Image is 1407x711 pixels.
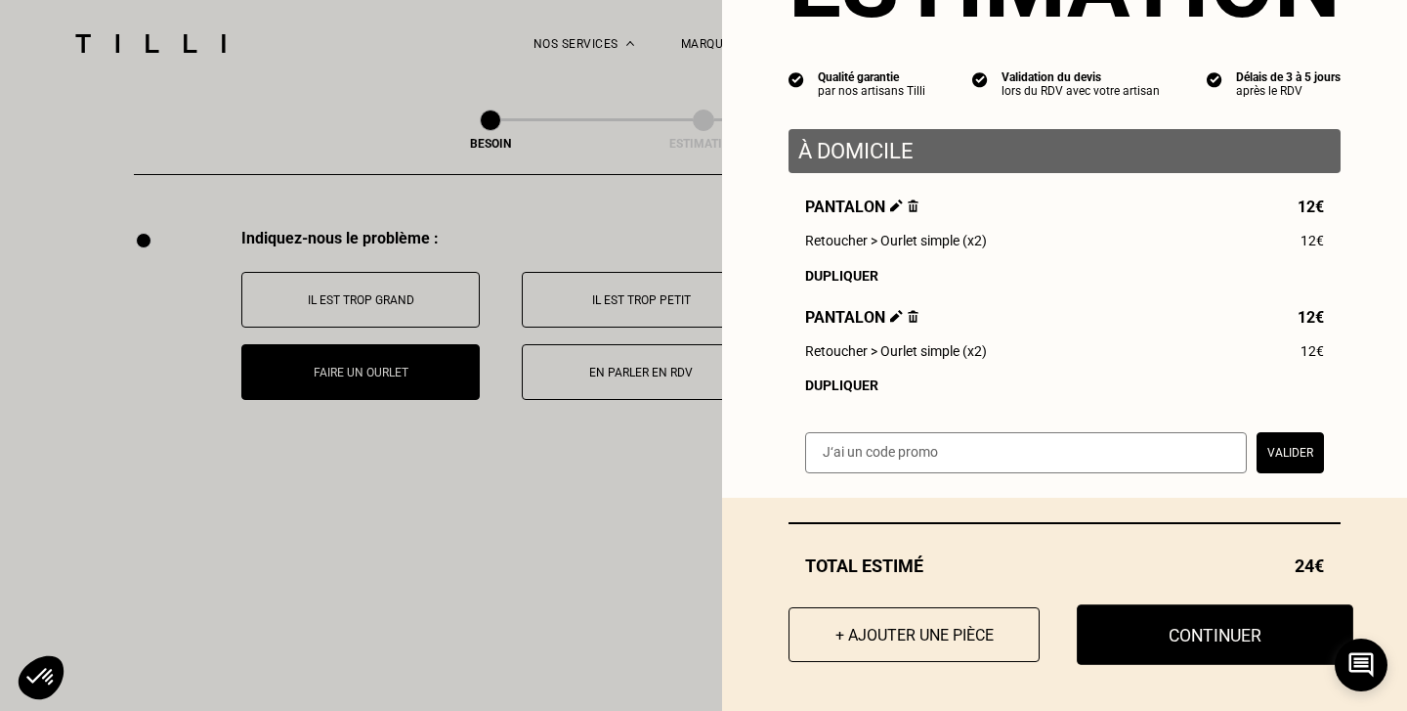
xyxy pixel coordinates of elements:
button: Valider [1257,432,1324,473]
img: Éditer [890,200,903,212]
span: Pantalon [805,198,918,216]
img: icon list info [789,70,804,88]
p: À domicile [798,139,1331,163]
span: 12€ [1300,233,1324,248]
div: Délais de 3 à 5 jours [1236,70,1341,84]
img: icon list info [1207,70,1222,88]
span: 24€ [1295,555,1324,576]
span: Retoucher > Ourlet simple (x2) [805,233,987,248]
span: 12€ [1300,343,1324,359]
img: icon list info [972,70,988,88]
div: Dupliquer [805,378,1324,393]
div: Dupliquer [805,268,1324,284]
span: 12€ [1298,198,1324,216]
div: Total estimé [789,555,1341,576]
div: Qualité garantie [818,70,925,84]
div: après le RDV [1236,84,1341,98]
span: Pantalon [805,308,918,327]
span: 12€ [1298,308,1324,327]
img: Supprimer [908,310,918,323]
div: par nos artisans Tilli [818,84,925,98]
div: lors du RDV avec votre artisan [1002,84,1160,98]
img: Supprimer [908,200,918,212]
button: + Ajouter une pièce [789,607,1040,662]
img: Éditer [890,310,903,323]
div: Validation du devis [1002,70,1160,84]
button: Continuer [1077,604,1353,665]
input: J‘ai un code promo [805,432,1247,473]
span: Retoucher > Ourlet simple (x2) [805,343,987,359]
